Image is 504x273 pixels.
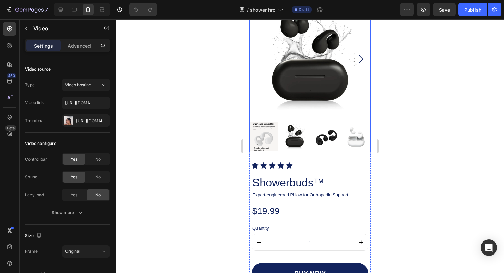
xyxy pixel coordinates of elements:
[25,174,37,180] div: Sound
[25,248,38,255] div: Frame
[25,82,35,88] div: Type
[71,174,77,180] span: Yes
[65,82,91,87] span: Video hosting
[25,192,44,198] div: Lazy load
[129,3,157,16] div: Undo/Redo
[250,6,275,13] span: shower hro
[243,19,377,273] iframe: Design area
[3,3,51,16] button: 7
[433,3,456,16] button: Save
[439,7,450,13] span: Save
[95,174,101,180] span: No
[68,42,91,49] p: Advanced
[5,125,16,131] div: Beta
[7,73,16,78] div: 450
[247,6,249,13] span: /
[33,24,92,33] p: Video
[25,231,43,240] div: Size
[95,192,101,198] span: No
[62,97,110,109] input: Insert video url here
[34,42,53,49] p: Settings
[25,156,47,162] div: Control bar
[52,209,84,216] div: Show more
[71,156,77,162] span: Yes
[464,6,481,13] div: Publish
[95,156,101,162] span: No
[76,118,108,124] div: [URL][DOMAIN_NAME]
[62,79,110,91] button: Video hosting
[51,250,82,258] div: buy now
[458,3,487,16] button: Publish
[65,249,80,254] span: Original
[9,244,125,264] button: buy now
[25,66,51,72] div: Video source
[25,140,56,147] div: Video configure
[25,100,44,106] div: Video link
[62,245,110,258] button: Original
[71,192,77,198] span: Yes
[45,5,48,14] p: 7
[25,207,110,219] button: Show more
[299,7,309,13] span: Draft
[25,117,46,124] div: Thumbnail
[481,239,497,256] div: Open Intercom Messenger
